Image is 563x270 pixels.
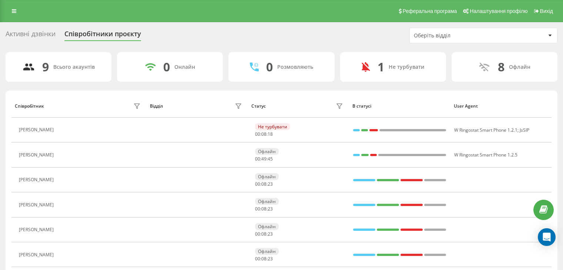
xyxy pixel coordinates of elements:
div: Відділ [150,104,163,109]
span: 08 [261,206,267,212]
span: Налаштування профілю [470,8,527,14]
div: Співробітник [15,104,44,109]
div: Статус [251,104,266,109]
span: 00 [255,131,260,137]
span: 08 [261,181,267,187]
div: Всього акаунтів [53,64,95,70]
span: 08 [261,131,267,137]
div: Офлайн [255,148,279,155]
span: 00 [255,181,260,187]
span: 00 [255,231,260,237]
div: User Agent [454,104,548,109]
div: Офлайн [509,64,530,70]
div: Open Intercom Messenger [538,228,556,246]
div: : : [255,156,273,162]
div: Співробітники проєкту [64,30,141,41]
span: 00 [255,256,260,262]
span: Реферальна програма [403,8,457,14]
span: 08 [261,231,267,237]
div: Офлайн [255,248,279,255]
span: 45 [268,156,273,162]
span: 23 [268,206,273,212]
span: 49 [261,156,267,162]
div: Активні дзвінки [6,30,56,41]
span: JsSIP [520,127,529,133]
span: 08 [261,256,267,262]
div: Не турбувати [389,64,425,70]
div: [PERSON_NAME] [19,227,56,232]
div: [PERSON_NAME] [19,252,56,257]
span: 23 [268,231,273,237]
div: [PERSON_NAME] [19,152,56,158]
div: [PERSON_NAME] [19,202,56,207]
div: Онлайн [174,64,195,70]
div: : : [255,256,273,261]
div: Офлайн [255,173,279,180]
div: 0 [163,60,170,74]
span: 18 [268,131,273,137]
div: 8 [498,60,505,74]
div: : : [255,132,273,137]
div: В статусі [352,104,447,109]
div: Офлайн [255,198,279,205]
span: Вихід [540,8,553,14]
div: : : [255,182,273,187]
div: : : [255,206,273,212]
span: 00 [255,206,260,212]
div: [PERSON_NAME] [19,127,56,132]
span: 23 [268,181,273,187]
div: Не турбувати [255,123,290,130]
div: 9 [42,60,49,74]
div: Розмовляють [277,64,313,70]
div: Оберіть відділ [414,33,502,39]
span: 23 [268,256,273,262]
div: : : [255,232,273,237]
div: 1 [378,60,384,74]
div: Офлайн [255,223,279,230]
span: W Ringostat Smart Phone 1.2.1 [454,127,517,133]
span: 00 [255,156,260,162]
div: 0 [266,60,273,74]
div: [PERSON_NAME] [19,177,56,182]
span: W Ringostat Smart Phone 1.2.5 [454,152,517,158]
